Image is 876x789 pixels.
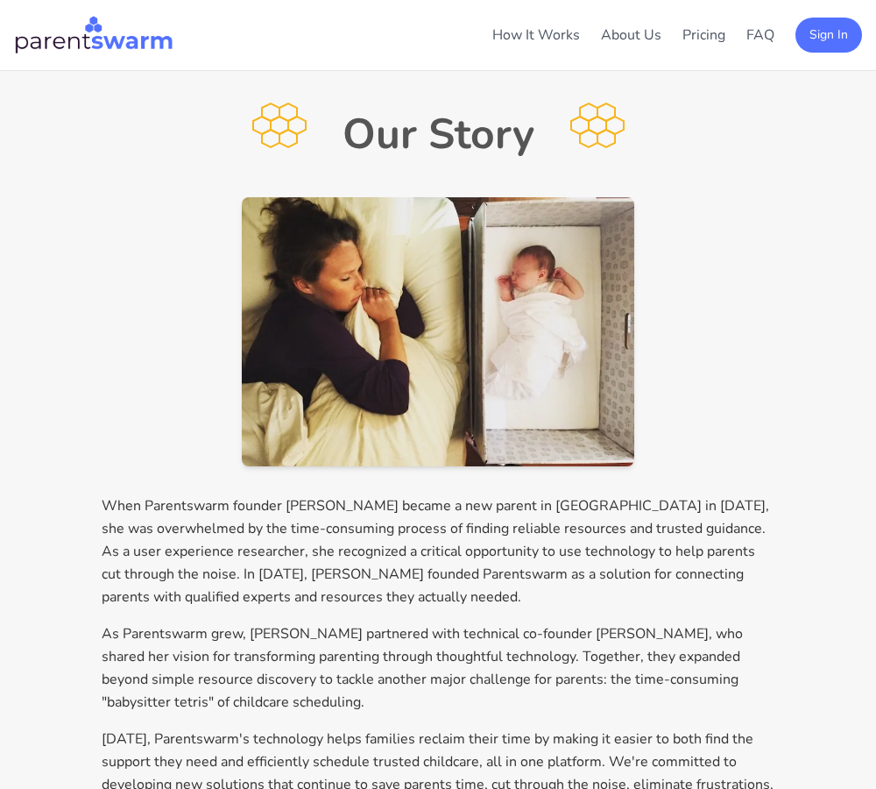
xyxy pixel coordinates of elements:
a: How It Works [492,25,580,45]
a: Pricing [682,25,725,45]
h1: Our Story [343,113,534,155]
a: Sign In [795,25,862,44]
p: As Parentswarm grew, [PERSON_NAME] partnered with technical co-founder [PERSON_NAME], who shared ... [102,622,774,714]
a: FAQ [746,25,774,45]
img: Parent and baby sleeping peacefully [242,197,634,466]
a: About Us [601,25,661,45]
button: Sign In [795,18,862,53]
img: Parentswarm Logo [14,14,173,56]
p: When Parentswarm founder [PERSON_NAME] became a new parent in [GEOGRAPHIC_DATA] in [DATE], she wa... [102,494,774,608]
